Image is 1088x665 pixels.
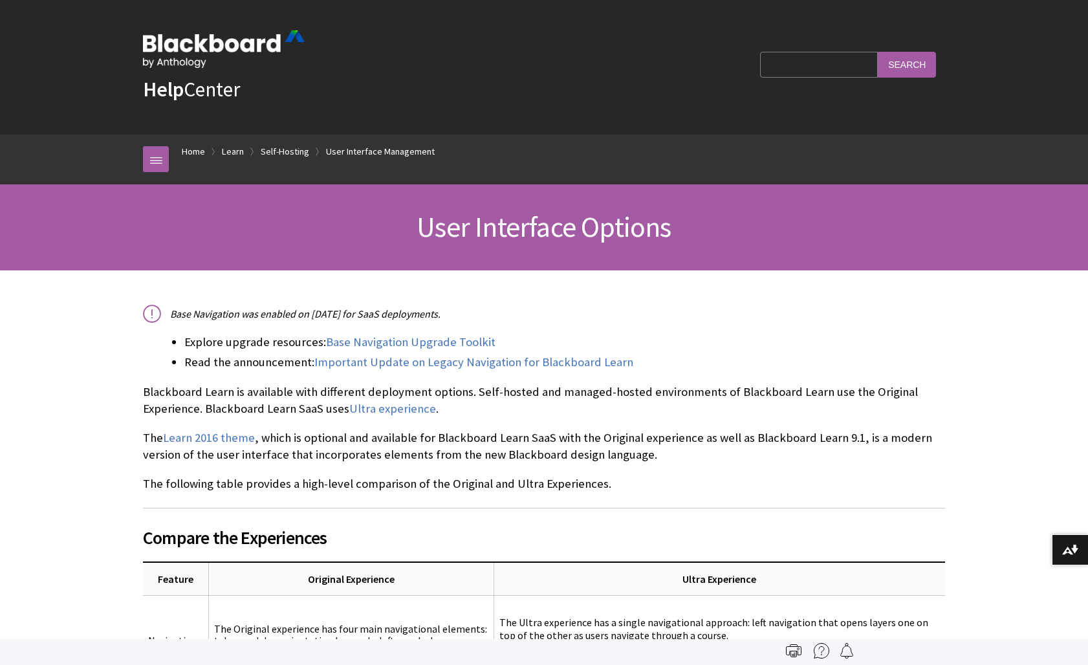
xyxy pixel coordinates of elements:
[143,430,945,463] p: The , which is optional and available for Blackboard Learn SaaS with the Original experience as w...
[839,643,854,659] img: Follow this page
[494,562,945,596] th: Ultra Experience
[261,144,309,160] a: Self-Hosting
[163,430,255,446] a: Learn 2016 theme
[143,562,209,596] th: Feature
[314,354,633,370] a: Important Update on Legacy Navigation for Blackboard Learn
[878,52,936,77] input: Search
[143,76,184,102] strong: Help
[786,643,801,659] img: Print
[209,562,494,596] th: Original Experience
[326,334,495,350] a: Base Navigation Upgrade Toolkit
[222,144,244,160] a: Learn
[814,643,829,659] img: More help
[143,384,945,417] p: Blackboard Learn is available with different deployment options. Self-hosted and managed-hosted e...
[184,333,945,351] li: Explore upgrade resources:
[143,475,945,492] p: The following table provides a high-level comparison of the Original and Ultra Experiences.
[349,401,436,417] a: Ultra experience
[143,30,305,68] img: Blackboard by Anthology
[326,144,435,160] a: User Interface Management
[143,76,240,102] a: HelpCenter
[143,508,945,551] h2: Compare the Experiences
[417,209,671,245] span: User Interface Options
[184,353,945,371] li: Read the announcement:
[499,616,940,641] p: The Ultra experience has a single navigational approach: left navigation that opens layers one on...
[143,307,945,321] p: Base Navigation was enabled on [DATE] for SaaS deployments.
[182,144,205,160] a: Home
